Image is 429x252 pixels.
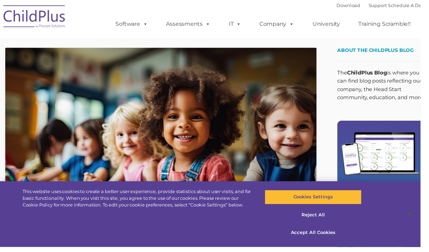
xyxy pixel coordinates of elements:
a: Training Scramble!! [359,18,426,32]
button: Cookies Settings [270,194,369,209]
a: Support [376,2,395,8]
a: Download [344,2,368,8]
a: Assessments [162,18,222,32]
span: About the ChildPlus Blog [344,48,422,54]
a: Software [111,18,158,32]
img: ChildPlus - The Crucial Role of Attendance [5,49,323,227]
div: This website uses cookies to create a better user experience, provide statistics about user visit... [23,192,257,213]
button: Close [410,210,425,226]
a: IT [226,18,253,32]
button: Accept All Cookies [270,230,369,245]
strong: ChildPlus Blog [354,71,395,77]
a: University [312,18,354,32]
button: Reject All [270,212,369,227]
a: Company [258,18,307,32]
